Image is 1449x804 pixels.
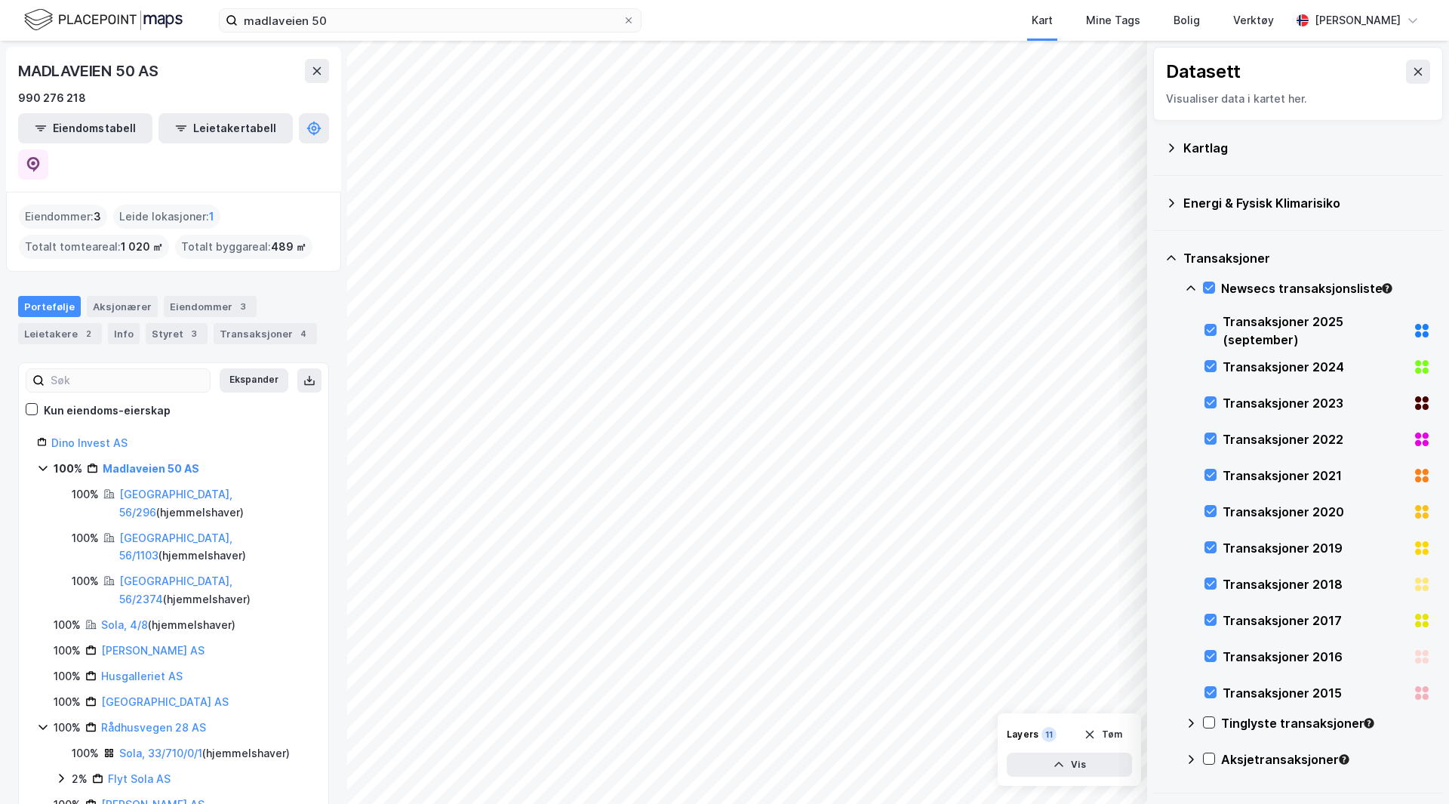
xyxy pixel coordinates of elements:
[1337,753,1351,766] div: Tooltip anchor
[101,644,205,657] a: [PERSON_NAME] AS
[54,642,81,660] div: 100%
[54,616,81,634] div: 100%
[18,296,81,317] div: Portefølje
[54,693,81,711] div: 100%
[220,368,288,393] button: Ekspander
[1086,11,1140,29] div: Mine Tags
[72,770,88,788] div: 2%
[1223,358,1407,376] div: Transaksjoner 2024
[158,113,293,143] button: Leietakertabell
[1174,11,1200,29] div: Bolig
[108,323,140,344] div: Info
[1221,279,1431,297] div: Newsecs transaksjonsliste
[1007,753,1132,777] button: Vis
[108,772,171,785] a: Flyt Sola AS
[1183,139,1431,157] div: Kartlag
[18,113,152,143] button: Eiendomstabell
[1223,430,1407,448] div: Transaksjoner 2022
[18,89,86,107] div: 990 276 218
[209,208,214,226] span: 1
[1374,732,1449,804] iframe: Chat Widget
[101,616,235,634] div: ( hjemmelshaver )
[24,7,183,33] img: logo.f888ab2527a4732fd821a326f86c7f29.svg
[1223,503,1407,521] div: Transaksjoner 2020
[51,436,128,449] a: Dino Invest AS
[1223,394,1407,412] div: Transaksjoner 2023
[121,238,163,256] span: 1 020 ㎡
[1315,11,1401,29] div: [PERSON_NAME]
[1221,714,1431,732] div: Tinglyste transaksjoner
[119,488,232,519] a: [GEOGRAPHIC_DATA], 56/296
[103,462,199,475] a: Madlaveien 50 AS
[1166,90,1430,108] div: Visualiser data i kartet her.
[18,59,162,83] div: MADLAVEIEN 50 AS
[271,238,306,256] span: 489 ㎡
[1074,722,1132,747] button: Tøm
[214,323,317,344] div: Transaksjoner
[54,667,81,685] div: 100%
[1380,282,1394,295] div: Tooltip anchor
[1233,11,1274,29] div: Verktøy
[1223,467,1407,485] div: Transaksjoner 2021
[1223,611,1407,630] div: Transaksjoner 2017
[175,235,312,259] div: Totalt byggareal :
[94,208,101,226] span: 3
[119,531,232,562] a: [GEOGRAPHIC_DATA], 56/1103
[1221,750,1431,769] div: Aksjetransaksjoner
[1183,249,1431,267] div: Transaksjoner
[101,695,229,708] a: [GEOGRAPHIC_DATA] AS
[119,572,310,608] div: ( hjemmelshaver )
[113,205,220,229] div: Leide lokasjoner :
[186,326,202,341] div: 3
[1183,194,1431,212] div: Energi & Fysisk Klimarisiko
[19,205,107,229] div: Eiendommer :
[1166,60,1241,84] div: Datasett
[101,721,206,734] a: Rådhusvegen 28 AS
[1362,716,1376,730] div: Tooltip anchor
[19,235,169,259] div: Totalt tomteareal :
[296,326,311,341] div: 4
[1007,729,1038,741] div: Layers
[235,299,251,314] div: 3
[1032,11,1053,29] div: Kart
[1223,539,1407,557] div: Transaksjoner 2019
[72,485,99,504] div: 100%
[238,9,623,32] input: Søk på adresse, matrikkel, gårdeiere, leietakere eller personer
[164,296,257,317] div: Eiendommer
[72,529,99,547] div: 100%
[1223,313,1407,349] div: Transaksjoner 2025 (september)
[101,618,148,631] a: Sola, 4/8
[54,719,81,737] div: 100%
[119,744,290,762] div: ( hjemmelshaver )
[45,369,210,392] input: Søk
[119,747,202,759] a: Sola, 33/710/0/1
[119,575,232,605] a: [GEOGRAPHIC_DATA], 56/2374
[119,485,310,522] div: ( hjemmelshaver )
[72,744,99,762] div: 100%
[1041,727,1057,742] div: 11
[44,402,171,420] div: Kun eiendoms-eierskap
[81,326,96,341] div: 2
[101,670,183,682] a: Husgalleriet AS
[1223,575,1407,593] div: Transaksjoner 2018
[54,460,82,478] div: 100%
[119,529,310,565] div: ( hjemmelshaver )
[1223,684,1407,702] div: Transaksjoner 2015
[18,323,102,344] div: Leietakere
[1223,648,1407,666] div: Transaksjoner 2016
[146,323,208,344] div: Styret
[72,572,99,590] div: 100%
[87,296,158,317] div: Aksjonærer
